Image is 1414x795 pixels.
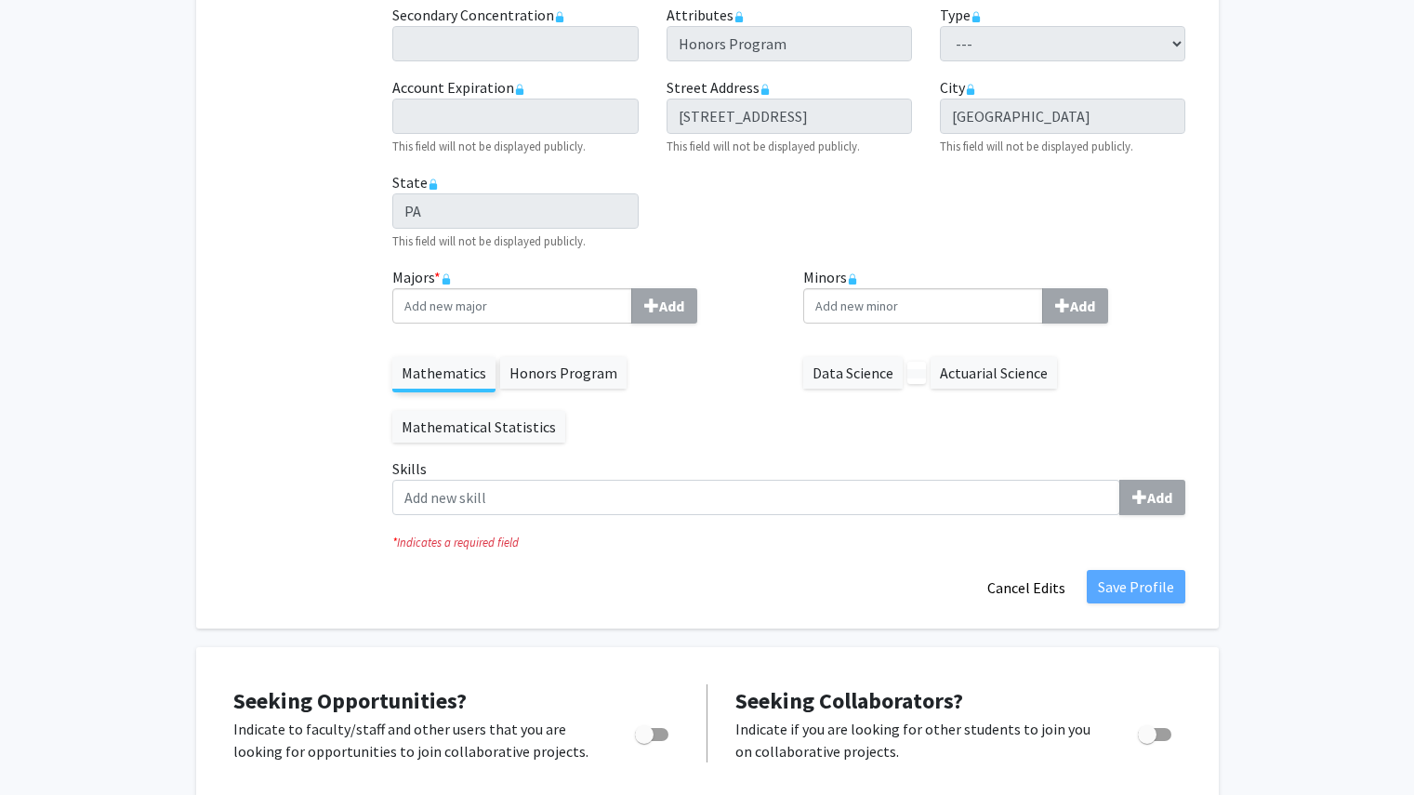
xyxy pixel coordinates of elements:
[392,139,586,153] small: This field will not be displayed publicly.
[975,570,1077,605] button: Cancel Edits
[1070,297,1095,315] b: Add
[1087,570,1185,603] button: Save Profile
[735,718,1103,762] p: Indicate if you are looking for other students to join you on collaborative projects.
[554,11,565,22] svg: This information is provided and automatically updated by Drexel University and is not editable o...
[733,11,745,22] svg: This information is provided and automatically updated by Drexel University and is not editable o...
[392,457,1185,515] label: Skills
[1130,718,1182,746] div: Toggle
[667,4,745,26] label: Attributes
[392,76,525,99] label: Account Expiration
[931,357,1057,389] label: Actuarial Science
[803,357,903,389] label: Data Science
[392,171,439,193] label: State
[392,266,775,324] label: Majors
[1042,288,1108,324] button: Minors
[514,84,525,95] svg: This information is provided and automatically updated by Drexel University and is not editable o...
[659,297,684,315] b: Add
[392,288,632,324] input: Majors*Add
[760,84,771,95] svg: This information is provided and automatically updated by Drexel University and is not editable o...
[803,266,1186,324] label: Minors
[14,711,79,781] iframe: Chat
[233,686,467,715] span: Seeking Opportunities?
[667,76,771,99] label: Street Address
[940,139,1133,153] small: This field will not be displayed publicly.
[392,534,1185,551] i: Indicates a required field
[428,179,439,190] svg: This information is provided and automatically updated by Drexel University and is not editable o...
[392,411,565,443] label: Mathematical Statistics
[392,357,496,389] label: Mathematics
[631,288,697,324] button: Majors*
[1147,488,1172,507] b: Add
[233,718,600,762] p: Indicate to faculty/staff and other users that you are looking for opportunities to join collabor...
[971,11,982,22] svg: This information is provided and automatically updated by Drexel University and is not editable o...
[1119,480,1185,515] button: Skills
[803,288,1043,324] input: MinorsAdd
[667,139,860,153] small: This field will not be displayed publicly.
[940,4,982,26] label: Type
[392,233,586,248] small: This field will not be displayed publicly.
[940,76,976,99] label: City
[965,84,976,95] svg: This information is provided and automatically updated by Drexel University and is not editable o...
[392,4,565,26] label: Secondary Concentration
[735,686,963,715] span: Seeking Collaborators?
[500,357,627,389] label: Honors Program
[392,480,1120,515] input: SkillsAdd
[628,718,679,746] div: Toggle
